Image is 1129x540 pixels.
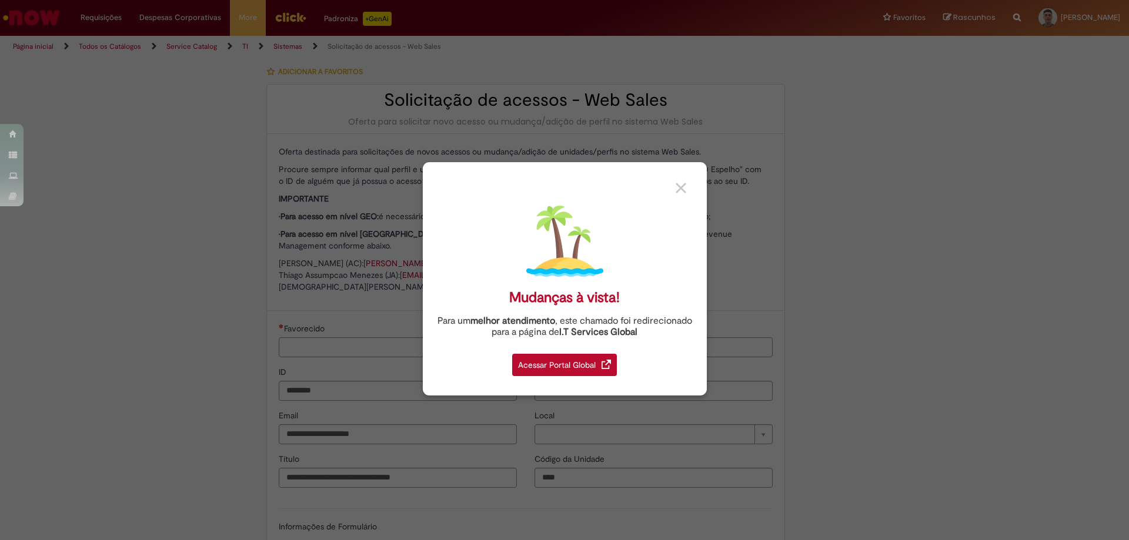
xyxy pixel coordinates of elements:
strong: melhor atendimento [470,315,555,327]
a: I.T Services Global [559,320,637,338]
a: Acessar Portal Global [512,347,617,376]
div: Acessar Portal Global [512,354,617,376]
img: redirect_link.png [602,360,611,369]
img: close_button_grey.png [676,183,686,193]
div: Mudanças à vista! [509,289,620,306]
div: Para um , este chamado foi redirecionado para a página de [432,316,698,338]
img: island.png [526,203,603,280]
